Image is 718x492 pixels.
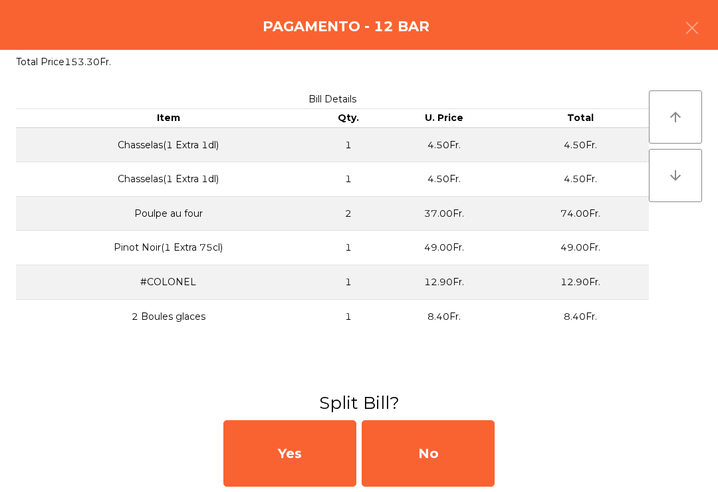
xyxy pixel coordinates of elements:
button: arrow_downward [649,149,702,202]
td: 1 [321,299,376,333]
h3: Split Bill? [10,391,708,415]
td: 4.50Fr. [376,162,513,197]
span: (1 Extra 1dl) [163,173,219,185]
span: Bill Details [308,93,356,105]
td: Chasselas [16,128,321,162]
span: 153.30Fr. [64,56,111,68]
td: 8.40Fr. [513,299,649,333]
td: 1 [321,231,376,265]
td: #COLONEL [16,265,321,300]
th: U. Price [376,109,513,128]
div: No [362,420,495,487]
td: 2 Boules glaces [16,299,321,333]
td: 4.50Fr. [513,162,649,197]
td: 74.00Fr. [513,196,649,231]
th: Qty. [321,109,376,128]
i: arrow_upward [667,109,683,125]
button: arrow_upward [649,90,702,144]
td: 4.50Fr. [513,128,649,162]
td: 1 [321,128,376,162]
td: Poulpe au four [16,196,321,231]
td: 1 [321,162,376,197]
td: 2 [321,196,376,231]
span: (1 Extra 75cl) [161,241,223,253]
td: 4.50Fr. [376,128,513,162]
td: Chasselas [16,162,321,197]
td: 37.00Fr. [376,196,513,231]
td: 49.00Fr. [513,231,649,265]
td: 12.90Fr. [513,265,649,300]
td: 12.90Fr. [376,265,513,300]
td: 8.40Fr. [376,299,513,333]
td: 49.00Fr. [376,231,513,265]
span: (1 Extra 1dl) [163,139,219,151]
td: 1 [321,265,376,300]
div: Yes [223,420,356,487]
h4: Pagamento - 12 BAR [263,17,429,37]
th: Total [513,109,649,128]
i: arrow_downward [667,168,683,184]
td: Pinot Noir [16,231,321,265]
span: Total Price [16,56,64,68]
th: Item [16,109,321,128]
